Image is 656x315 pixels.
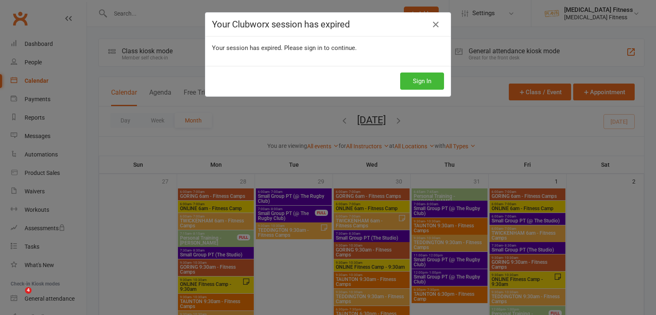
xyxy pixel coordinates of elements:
a: Close [429,18,442,31]
span: 4 [25,287,32,294]
button: Sign In [400,73,444,90]
iframe: Intercom live chat [8,287,28,307]
h4: Your Clubworx session has expired [212,19,444,29]
span: Your session has expired. Please sign in to continue. [212,44,357,52]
